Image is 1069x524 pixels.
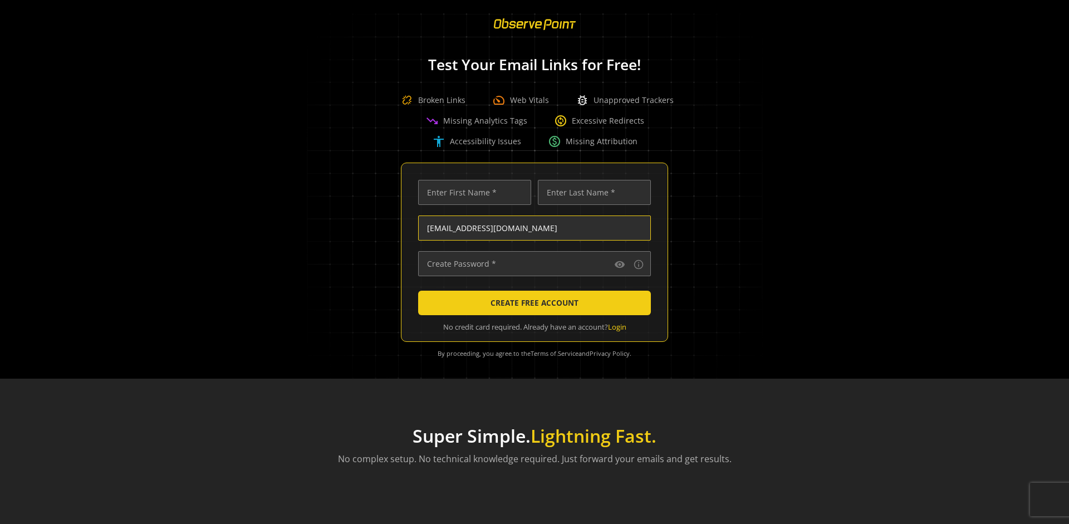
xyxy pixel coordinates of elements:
span: bug_report [576,94,589,107]
span: Lightning Fast. [531,424,656,448]
a: Privacy Policy [590,349,630,358]
span: accessibility [432,135,445,148]
span: trending_down [425,114,439,128]
div: Missing Analytics Tags [425,114,527,128]
div: Broken Links [396,89,465,111]
span: change_circle [554,114,567,128]
span: speed [492,94,506,107]
div: No credit card required. Already have an account? [418,322,651,332]
div: Missing Attribution [548,135,638,148]
button: Password requirements [632,258,645,271]
input: Create Password * [418,251,651,276]
div: Accessibility Issues [432,135,521,148]
div: Unapproved Trackers [576,94,674,107]
button: CREATE FREE ACCOUNT [418,291,651,315]
a: Terms of Service [531,349,578,358]
p: No complex setup. No technical knowledge required. Just forward your emails and get results. [338,452,732,466]
a: ObservePoint Homepage [487,26,583,36]
input: Enter Email Address (name@work-email.com) * [418,216,651,241]
mat-icon: visibility [614,259,625,270]
input: Enter First Name * [418,180,531,205]
h1: Test Your Email Links for Free! [290,57,779,73]
a: Login [608,322,626,332]
img: Broken Link [396,89,418,111]
div: Excessive Redirects [554,114,644,128]
input: Enter Last Name * [538,180,651,205]
div: Web Vitals [492,94,549,107]
mat-icon: info_outline [633,259,644,270]
span: CREATE FREE ACCOUNT [491,293,578,313]
div: By proceeding, you agree to the and . [415,342,654,365]
h1: Super Simple. [338,425,732,447]
span: paid [548,135,561,148]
